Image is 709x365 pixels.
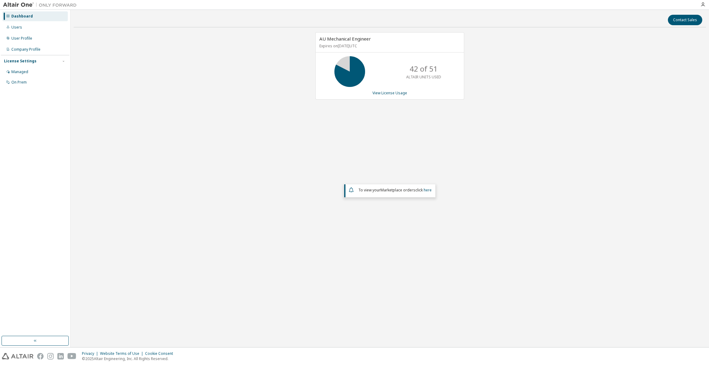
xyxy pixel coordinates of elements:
p: ALTAIR UNITS USED [406,74,441,80]
div: Company Profile [11,47,40,52]
p: Expires on [DATE] UTC [319,43,459,49]
div: Dashboard [11,14,33,19]
img: instagram.svg [47,353,54,359]
img: youtube.svg [67,353,76,359]
img: facebook.svg [37,353,44,359]
a: View License Usage [372,90,407,96]
em: Marketplace orders [380,187,415,193]
div: Managed [11,69,28,74]
div: Website Terms of Use [100,351,145,356]
div: Privacy [82,351,100,356]
div: User Profile [11,36,32,41]
span: AU Mechanical Engineer [319,36,371,42]
div: Users [11,25,22,30]
img: altair_logo.svg [2,353,33,359]
div: On Prem [11,80,27,85]
img: Altair One [3,2,80,8]
button: Contact Sales [668,15,702,25]
p: © 2025 Altair Engineering, Inc. All Rights Reserved. [82,356,177,361]
img: linkedin.svg [57,353,64,359]
div: Cookie Consent [145,351,177,356]
p: 42 of 51 [410,64,438,74]
a: here [424,187,432,193]
div: License Settings [4,59,37,64]
span: To view your click [358,187,432,193]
